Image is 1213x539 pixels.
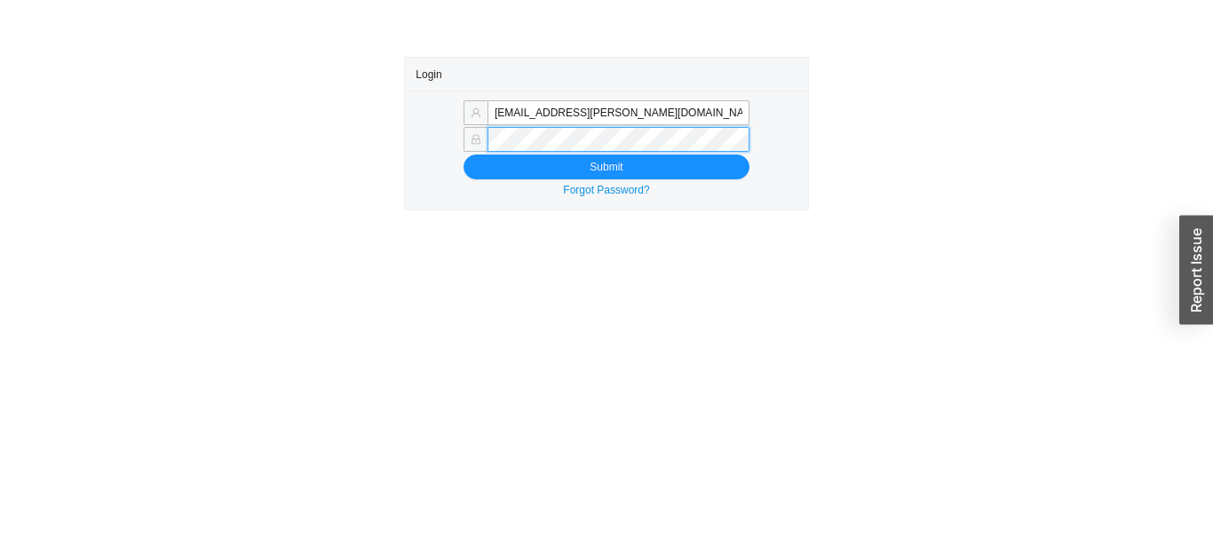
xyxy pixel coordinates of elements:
span: Submit [590,158,622,176]
input: Email [488,100,749,125]
div: Login [416,58,797,91]
a: Forgot Password? [563,184,649,196]
span: user [471,107,481,118]
button: Submit [464,155,749,179]
span: lock [471,134,481,145]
